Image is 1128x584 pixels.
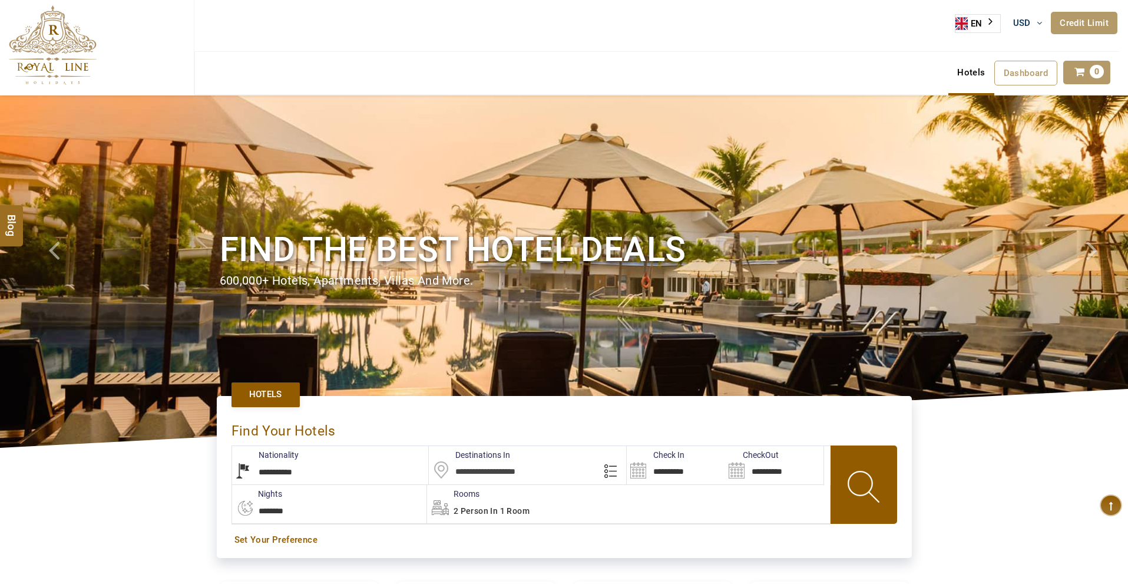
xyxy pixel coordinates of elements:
a: Hotels [948,61,994,84]
aside: Language selected: English [955,14,1001,33]
span: 0 [1090,65,1104,78]
span: Dashboard [1004,68,1048,78]
label: Destinations In [429,449,510,461]
img: The Royal Line Holidays [9,5,97,85]
span: Hotels [249,388,282,401]
a: Hotels [231,382,300,407]
span: 2 Person in 1 Room [454,506,530,516]
input: Search [725,446,823,484]
input: Search [627,446,725,484]
label: nights [231,488,282,500]
span: Blog [4,215,19,225]
div: 600,000+ hotels, apartments, villas and more. [220,272,909,289]
label: CheckOut [725,449,779,461]
a: 0 [1063,61,1110,84]
span: USD [1013,18,1031,28]
div: Language [955,14,1001,33]
label: Nationality [232,449,299,461]
h1: Find the best hotel deals [220,227,909,272]
label: Check In [627,449,684,461]
a: EN [955,15,1000,32]
div: Find Your Hotels [231,411,897,446]
a: Set Your Preference [234,534,894,546]
a: Credit Limit [1051,12,1117,34]
label: Rooms [427,488,479,500]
